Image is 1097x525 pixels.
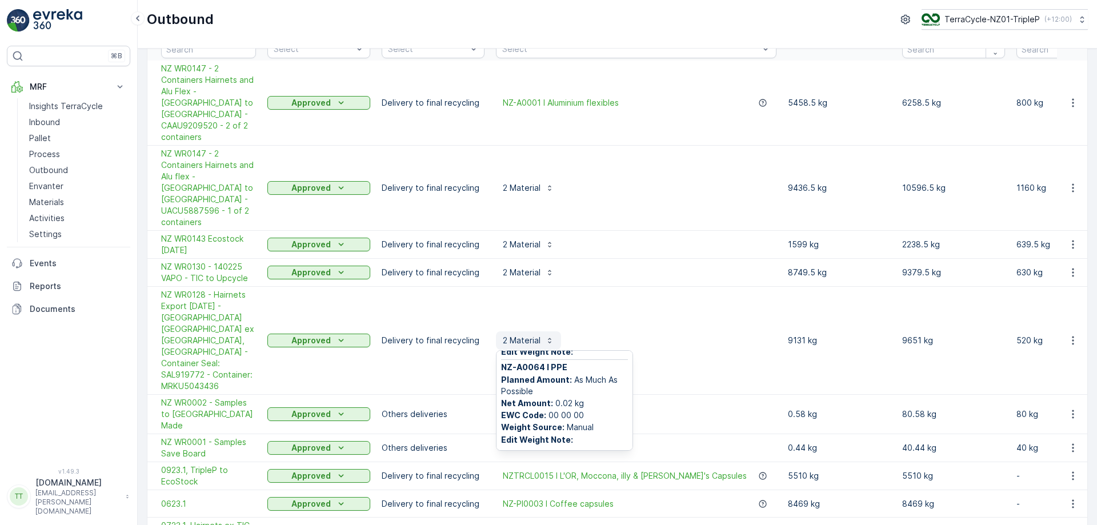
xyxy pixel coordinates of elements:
p: Approved [291,335,331,346]
button: Approved [267,407,370,421]
p: 10596.5 kg [902,182,1005,194]
span: NZ WR0147 - 2 Containers Hairnets and Alu flex - [GEOGRAPHIC_DATA] to [GEOGRAPHIC_DATA] - UACU588... [161,148,256,228]
p: 2 Material [503,239,541,250]
p: 6258.5 kg [902,97,1005,109]
button: Approved [267,441,370,455]
td: Delivery to final recycling [376,287,490,395]
p: 8749.5 kg [788,267,891,278]
p: 8469 kg [788,498,891,510]
button: Approved [267,238,370,251]
b: EWC Code : [501,410,546,420]
a: Insights TerraCycle [25,98,130,114]
a: Events [7,252,130,275]
a: Reports [7,275,130,298]
img: logo_light-DOdMpM7g.png [33,9,82,32]
a: Materials [25,194,130,210]
td: Delivery to final recycling [376,490,490,518]
span: v 1.49.3 [7,468,130,475]
button: Approved [267,96,370,110]
a: Settings [25,226,130,242]
div: TT [10,487,28,506]
p: Settings [29,229,62,240]
span: NZ-A0064 I PPE [501,362,628,373]
p: 9651 kg [902,335,1005,346]
b: Weight Source : [501,422,564,432]
a: NZ-A0001 I Aluminium flexibles [503,97,619,109]
input: Search [902,40,1005,58]
b: Edit Weight Note : [501,435,573,444]
span: As Much As Possible [501,374,628,397]
p: Events [30,258,126,269]
a: NZ WR0002 - Samples to NZ Made [161,397,256,431]
button: TT[DOMAIN_NAME][EMAIL_ADDRESS][PERSON_NAME][DOMAIN_NAME] [7,477,130,516]
a: 0923.1, TripleP to EcoStock [161,464,256,487]
p: TerraCycle-NZ01-TripleP [944,14,1040,25]
button: Approved [267,469,370,483]
p: Outbound [147,10,214,29]
button: 2 Material [496,263,561,282]
span: 0.02 kg [501,398,628,409]
span: NZ WR0128 - Hairnets Export [DATE] - [GEOGRAPHIC_DATA] [GEOGRAPHIC_DATA] ex [GEOGRAPHIC_DATA], [G... [161,289,256,392]
button: 2 Material [496,331,561,350]
p: Approved [291,182,331,194]
span: NZ WR0001 - Samples Save Board [161,436,256,459]
b: Edit Weight Note : [501,347,573,356]
td: Delivery to final recycling [376,231,490,259]
button: TerraCycle-NZ01-TripleP(+12:00) [922,9,1088,30]
a: Activities [25,210,130,226]
a: Outbound [25,162,130,178]
p: 1599 kg [788,239,891,250]
p: Process [29,149,60,160]
button: Approved [267,181,370,195]
a: NZ WR0147 - 2 Containers Hairnets and Alu flex - NZ to Canada - UACU5887596 - 1 of 2 containers [161,148,256,228]
p: 5510 kg [788,470,891,482]
b: Planned Amount : [501,375,572,384]
span: NZ WR0002 - Samples to [GEOGRAPHIC_DATA] Made [161,397,256,431]
p: Inbound [29,117,60,128]
a: NZ WR0143 Ecostock 24.03.25 [161,233,256,256]
p: 0.44 kg [788,442,891,454]
span: NZ WR0143 Ecostock [DATE] [161,233,256,256]
span: NZ WR0147 - 2 Containers Hairnets and Alu Flex - [GEOGRAPHIC_DATA] to [GEOGRAPHIC_DATA] - CAAU920... [161,63,256,143]
button: Approved [267,266,370,279]
p: Approved [291,408,331,420]
input: Search [161,40,256,58]
button: Approved [267,334,370,347]
img: TC_7kpGtVS.png [922,13,940,26]
p: Approved [291,267,331,278]
a: Inbound [25,114,130,130]
a: 0623.1 [161,498,256,510]
p: Approved [291,442,331,454]
p: MRF [30,81,107,93]
a: Process [25,146,130,162]
p: Insights TerraCycle [29,101,103,112]
a: NZ WR0128 - Hairnets Export 2 - Nov 2024 - Maersk Inverness ex Tauranga, NZ - Container Seal: SAL... [161,289,256,392]
td: Others deliveries [376,395,490,434]
td: Delivery to final recycling [376,61,490,146]
button: MRF [7,75,130,98]
p: 2 Material [503,267,541,278]
p: 5458.5 kg [788,97,891,109]
p: Approved [291,498,331,510]
p: 0.58 kg [788,408,891,420]
td: Others deliveries [376,434,490,462]
p: Pallet [29,133,51,144]
img: logo [7,9,30,32]
p: 2 Material [503,335,541,346]
p: 8469 kg [902,498,1005,510]
a: NZ-PI0003 I Coffee capsules [503,498,614,510]
button: Approved [267,497,370,511]
td: Delivery to final recycling [376,146,490,231]
p: [EMAIL_ADDRESS][PERSON_NAME][DOMAIN_NAME] [35,488,120,516]
p: 9436.5 kg [788,182,891,194]
p: Envanter [29,181,63,192]
p: 2238.5 kg [902,239,1005,250]
button: 2 Material [496,235,561,254]
p: ⌘B [111,51,122,61]
p: 5510 kg [902,470,1005,482]
td: Delivery to final recycling [376,462,490,490]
